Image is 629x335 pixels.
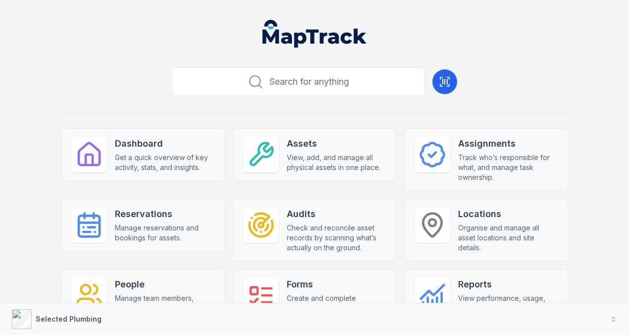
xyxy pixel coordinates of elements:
strong: Assets [287,137,386,151]
span: View performance, usage, and compliance reports. [458,293,558,313]
span: Manage reservations and bookings for assets. [115,223,214,243]
strong: Dashboard [115,137,214,151]
a: AssignmentsTrack who’s responsible for what, and manage task ownership. [404,128,568,191]
a: ReservationsManage reservations and bookings for assets. [61,199,225,251]
strong: Reservations [115,207,214,221]
span: Organise and manage all asset locations and site details. [458,223,558,253]
nav: Global [247,20,382,48]
span: View, add, and manage all physical assets in one place. [287,153,386,172]
a: DashboardGet a quick overview of key activity, stats, and insights. [61,128,225,181]
span: Track who’s responsible for what, and manage task ownership. [458,153,558,182]
span: Create and complete checklists, inspections, and custom forms. [287,293,386,323]
span: Get a quick overview of key activity, stats, and insights. [115,153,214,172]
a: FormsCreate and complete checklists, inspections, and custom forms. [233,269,397,332]
button: Search for anything [172,67,424,96]
a: LocationsOrganise and manage all asset locations and site details. [404,199,568,261]
strong: Audits [287,207,386,221]
strong: Assignments [458,137,558,151]
a: PeopleManage team members, contractors, and personnel access. [61,269,225,332]
strong: Selected Plumbing [36,315,102,323]
span: Check and reconcile asset records by scanning what’s actually on the ground. [287,223,386,253]
a: AssetsView, add, and manage all physical assets in one place. [233,128,397,181]
span: Manage team members, contractors, and personnel access. [115,293,214,323]
strong: Forms [287,278,386,291]
a: ReportsView performance, usage, and compliance reports. [404,269,568,322]
a: AuditsCheck and reconcile asset records by scanning what’s actually on the ground. [233,199,397,261]
strong: Reports [458,278,558,291]
strong: Locations [458,207,558,221]
span: Search for anything [269,75,349,89]
strong: People [115,278,214,291]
